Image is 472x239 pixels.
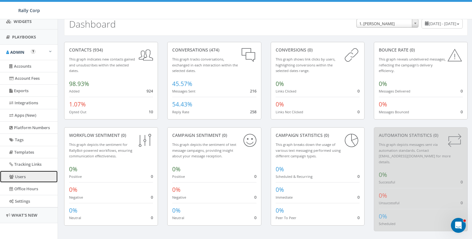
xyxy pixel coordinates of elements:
[172,57,238,73] small: This graph tracks conversations, exchanged in each interaction within the selected dates.
[379,201,400,205] small: Unsuccessful
[276,100,284,108] span: 0%
[69,132,153,138] div: Workflow Sentiment
[250,88,256,94] span: 216
[379,171,387,179] span: 0%
[120,132,126,138] span: (0)
[357,109,360,115] span: 0
[69,215,81,220] small: Neutral
[254,215,256,220] span: 0
[276,80,284,88] span: 0%
[409,47,415,53] span: (0)
[172,174,185,179] small: Positive
[172,47,256,53] div: conversations
[276,89,296,93] small: Links Clicked
[461,109,463,115] span: 0
[172,215,184,220] small: Neutral
[379,80,387,88] span: 0%
[379,142,451,164] small: This graph depicts messages sent via automation standards. Contact [EMAIL_ADDRESS][DOMAIN_NAME] f...
[276,165,284,173] span: 0%
[379,100,387,108] span: 0%
[69,206,77,214] span: 0%
[146,88,153,94] span: 924
[151,194,153,200] span: 0
[429,21,456,26] span: [DATE] - [DATE]
[172,132,256,138] div: Campaign Sentiment
[172,186,181,194] span: 0%
[461,200,463,205] span: 0
[69,110,86,114] small: Opted Out
[276,47,360,53] div: conversions
[357,88,360,94] span: 0
[151,174,153,179] span: 0
[12,34,36,40] span: Playbooks
[306,47,312,53] span: (0)
[379,89,410,93] small: Messages Delivered
[357,174,360,179] span: 0
[276,206,284,214] span: 0%
[172,80,192,88] span: 45.57%
[323,132,329,138] span: (0)
[69,47,153,53] div: contacts
[250,109,256,115] span: 258
[10,49,24,55] span: Admin
[461,179,463,185] span: 0
[172,206,181,214] span: 0%
[172,142,236,158] small: This graph depicts the sentiment of text message campaigns, providing insight about your message ...
[69,80,89,88] span: 98.93%
[379,110,409,114] small: Messages Bounced
[379,57,446,73] small: This graph reveals undelivered messages, reflecting the campaign's delivery efficiency.
[69,89,80,93] small: Added
[276,195,293,200] small: Immediate
[379,180,395,184] small: Successful
[276,132,360,138] div: Campaign Statistics
[357,19,418,28] span: 1. James Martin
[31,49,35,54] button: Open In-App Guide
[254,174,256,179] span: 0
[276,215,296,220] small: Peer To Peer
[172,195,186,200] small: Negative
[18,7,40,13] span: Rally Corp
[14,19,32,24] span: Widgets
[276,186,284,194] span: 0%
[69,19,116,29] h2: Dashboard
[379,132,463,138] div: Automation Statistics
[379,47,463,53] div: Bounce Rate
[11,212,37,218] span: What's New
[151,215,153,220] span: 0
[461,88,463,94] span: 0
[69,57,135,73] small: This graph indicates new contacts gained and unsubscribes within the selected dates.
[69,195,83,200] small: Negative
[69,186,77,194] span: 0%
[208,47,219,53] span: (474)
[276,142,341,158] small: This graph breaks down the usage of various text messaging performed using different campaign types.
[379,221,396,226] small: Scheduled
[357,194,360,200] span: 0
[451,218,466,233] iframe: Intercom live chat
[149,109,153,115] span: 10
[172,165,181,173] span: 0%
[276,57,335,73] small: This graph shows link clicks by users, highlighting conversions within the selected dates range.
[69,100,86,108] span: 1.07%
[356,19,418,28] span: 1. James Martin
[432,132,438,138] span: (0)
[69,174,82,179] small: Positive
[69,165,77,173] span: 0%
[172,89,195,93] small: Messages Sent
[254,194,256,200] span: 0
[221,132,227,138] span: (0)
[92,47,103,53] span: (934)
[172,110,189,114] small: Reply Rate
[357,215,360,220] span: 0
[69,142,132,158] small: This graph depicts the sentiment for RallyBot-powered workflows, ensuring communication effective...
[379,212,387,220] span: 0%
[379,192,387,200] span: 0%
[172,100,192,108] span: 54.43%
[276,174,312,179] small: Scheduled & Recurring
[276,110,303,114] small: Links Not Clicked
